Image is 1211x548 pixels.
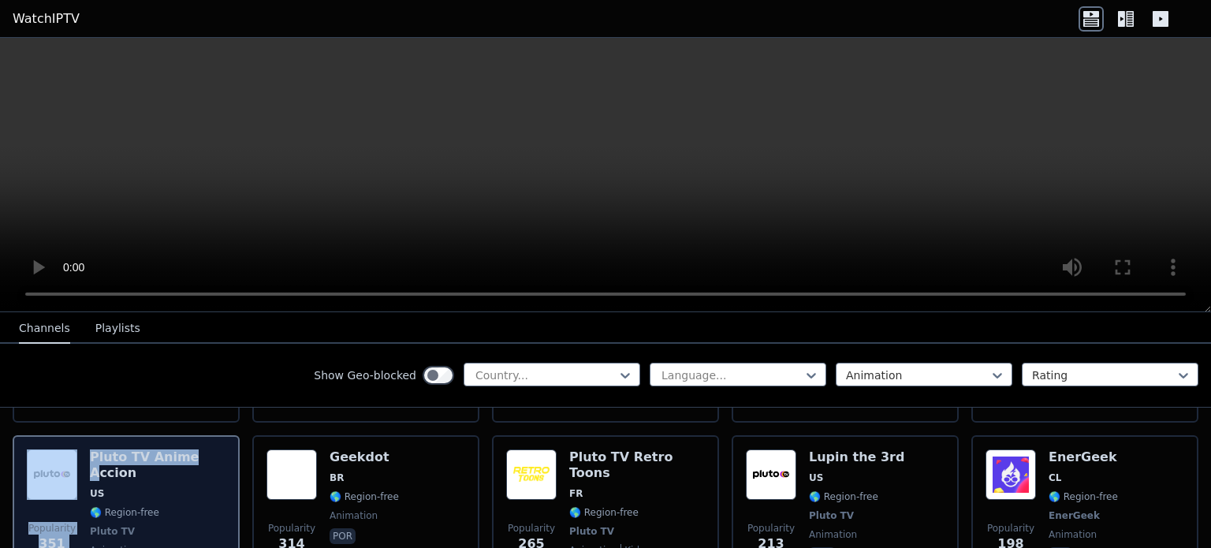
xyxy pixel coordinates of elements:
[13,9,80,28] a: WatchIPTV
[314,367,416,383] label: Show Geo-blocked
[809,449,904,465] h6: Lupin the 3rd
[569,525,614,538] span: Pluto TV
[746,449,796,500] img: Lupin the 3rd
[569,487,583,500] span: FR
[809,509,854,522] span: Pluto TV
[90,525,135,538] span: Pluto TV
[28,522,76,535] span: Popularity
[268,522,315,535] span: Popularity
[90,449,225,481] h6: Pluto TV Anime Accion
[508,522,555,535] span: Popularity
[809,490,878,503] span: 🌎 Region-free
[330,490,399,503] span: 🌎 Region-free
[266,449,317,500] img: Geekdot
[330,449,399,465] h6: Geekdot
[1049,472,1061,484] span: CL
[1049,528,1097,541] span: animation
[809,528,857,541] span: animation
[27,449,77,500] img: Pluto TV Anime Accion
[90,487,104,500] span: US
[330,528,356,544] p: por
[19,314,70,344] button: Channels
[987,522,1034,535] span: Popularity
[90,506,159,519] span: 🌎 Region-free
[569,449,705,481] h6: Pluto TV Retro Toons
[1049,449,1118,465] h6: EnerGeek
[569,506,639,519] span: 🌎 Region-free
[809,472,823,484] span: US
[1049,509,1100,522] span: EnerGeek
[330,472,344,484] span: BR
[986,449,1036,500] img: EnerGeek
[506,449,557,500] img: Pluto TV Retro Toons
[330,509,378,522] span: animation
[95,314,140,344] button: Playlists
[1049,490,1118,503] span: 🌎 Region-free
[747,522,795,535] span: Popularity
